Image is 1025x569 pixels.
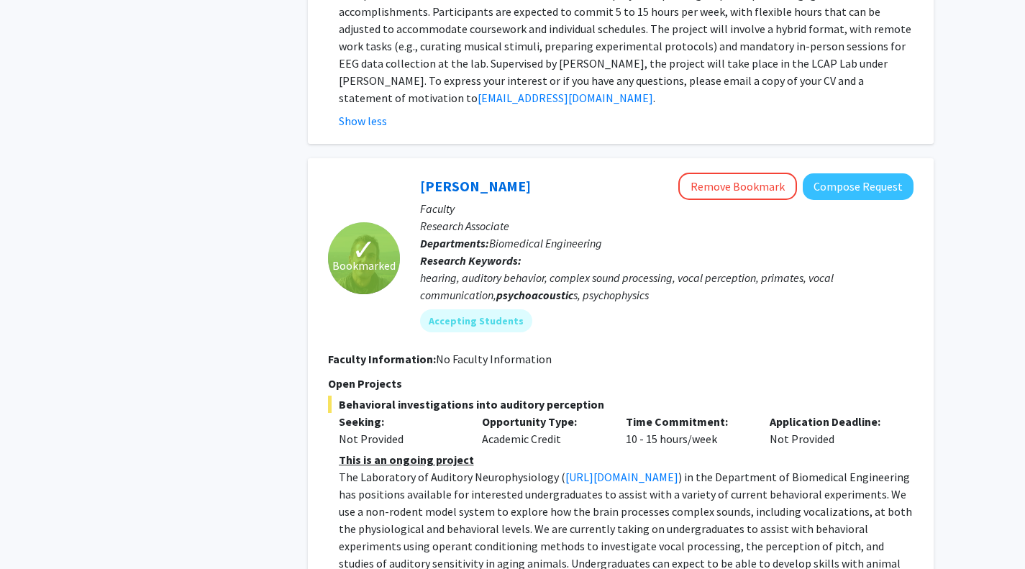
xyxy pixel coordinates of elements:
p: Application Deadline: [770,413,892,430]
a: [EMAIL_ADDRESS][DOMAIN_NAME] [478,91,653,105]
mat-chip: Accepting Students [420,309,532,332]
iframe: Chat [11,504,61,558]
b: Departments: [420,236,489,250]
button: Remove Bookmark [678,173,797,200]
b: psychoacoustic [496,288,573,302]
a: [PERSON_NAME] [420,177,531,195]
div: 10 - 15 hours/week [615,413,759,447]
a: [URL][DOMAIN_NAME] [565,470,678,484]
span: ✓ [352,242,376,257]
div: Not Provided [759,413,903,447]
p: Opportunity Type: [482,413,604,430]
p: Seeking: [339,413,461,430]
span: Bookmarked [332,257,396,274]
span: Biomedical Engineering [489,236,602,250]
p: Time Commitment: [626,413,748,430]
div: hearing, auditory behavior, complex sound processing, vocal perception, primates, vocal communica... [420,269,914,304]
b: Research Keywords: [420,253,521,268]
button: Show less [339,112,387,129]
p: Faculty [420,200,914,217]
b: Faculty Information: [328,352,436,366]
div: Not Provided [339,430,461,447]
button: Compose Request to Michael Osmanski [803,173,914,200]
p: Research Associate [420,217,914,235]
span: No Faculty Information [436,352,552,366]
p: Open Projects [328,375,914,392]
span: Behavioral investigations into auditory perception [328,396,914,413]
div: Academic Credit [471,413,615,447]
u: This is an ongoing project [339,452,474,467]
span: The Laboratory of Auditory Neurophysiology ( [339,470,565,484]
